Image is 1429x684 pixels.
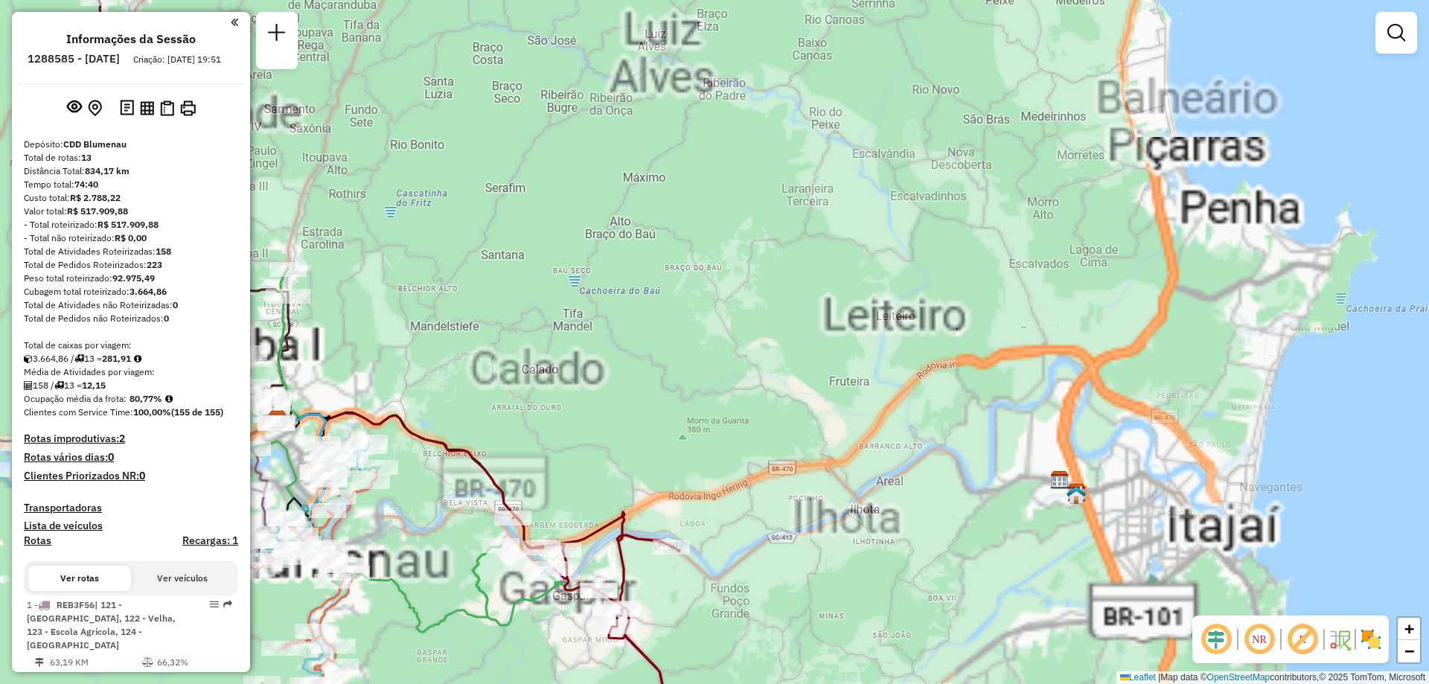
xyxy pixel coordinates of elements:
div: - Total roteirizado: [24,218,238,231]
a: Zoom out [1398,640,1420,662]
td: 63,19 KM [49,655,141,670]
button: Logs desbloquear sessão [117,97,137,120]
strong: 0 [164,313,169,324]
span: | 121 - [GEOGRAPHIC_DATA], 122 - Velha, 123 - Escola Agrícola, 124 - [GEOGRAPHIC_DATA] [27,599,176,651]
i: Total de rotas [54,381,64,390]
div: Criação: [DATE] 19:51 [127,53,227,66]
h4: Transportadoras [24,502,238,514]
strong: CDD Blumenau [63,138,127,150]
td: 66,32% [156,655,231,670]
strong: R$ 517.909,88 [67,205,128,217]
img: Exibir/Ocultar setores [1359,627,1383,651]
a: Exibir filtros [1381,18,1411,48]
strong: 158 [156,246,171,257]
strong: 92.975,49 [112,272,155,284]
div: Peso total roteirizado: [24,272,238,285]
button: Imprimir Rotas [177,98,199,119]
i: Total de Atividades [24,381,33,390]
strong: 0 [139,469,145,482]
h4: Clientes Priorizados NR: [24,470,238,482]
strong: 2 [119,432,125,445]
div: Tempo total: [24,178,238,191]
h4: Informações da Sessão [66,32,196,46]
button: Exibir sessão original [64,96,85,120]
a: Rotas [24,534,51,547]
strong: 74:40 [74,179,98,190]
div: Cubagem total roteirizado: [24,285,238,298]
span: Clientes com Service Time: [24,406,133,418]
button: Ver veículos [131,566,234,591]
em: Média calculada utilizando a maior ocupação (%Peso ou %Cubagem) de cada rota da sessão. Rotas cro... [165,394,173,403]
i: Distância Total [35,658,44,667]
div: Total de Pedidos não Roteirizados: [24,312,238,325]
div: Valor total: [24,205,238,218]
div: Total de Atividades não Roteirizadas: [24,298,238,312]
h4: Recargas: 1 [182,534,238,547]
div: Total de caixas por viagem: [24,339,238,352]
div: Distância Total: [24,164,238,178]
strong: 834,17 km [85,165,130,176]
strong: 0 [173,299,178,310]
span: | [1158,672,1160,683]
i: Meta Caixas/viagem: 216,22 Diferença: 65,69 [134,354,141,363]
strong: 223 [147,259,162,270]
button: Visualizar relatório de Roteirização [137,98,157,118]
img: FAD Blumenau [268,409,287,429]
strong: (155 de 155) [171,406,223,418]
img: CDD Camboriú [1067,483,1087,502]
h4: Lista de veículos [24,520,238,532]
div: Total de Pedidos Roteirizados: [24,258,238,272]
button: Centralizar mapa no depósito ou ponto de apoio [85,97,105,120]
a: OpenStreetMap [1207,672,1270,683]
strong: R$ 2.788,22 [70,192,121,203]
div: Total de Atividades Roteirizadas: [24,245,238,258]
i: Total de rotas [74,354,84,363]
button: Visualizar Romaneio [157,98,177,119]
h4: Rotas vários dias: [24,451,238,464]
button: Ver rotas [28,566,131,591]
span: Ocultar NR [1241,621,1277,657]
strong: 12,15 [82,380,106,391]
a: Leaflet [1120,672,1156,683]
i: % de utilização do peso [142,658,153,667]
strong: 100,00% [133,406,171,418]
div: 158 / 13 = [24,379,238,392]
div: Total de rotas: [24,151,238,164]
span: + [1404,619,1414,638]
img: Fluxo de ruas [1328,627,1352,651]
i: Cubagem total roteirizado [24,354,33,363]
strong: 281,91 [102,353,131,364]
div: Map data © contributors,© 2025 TomTom, Microsoft [1116,671,1429,684]
em: Rota exportada [223,600,232,609]
span: Ocupação média da frota: [24,393,127,404]
strong: R$ 0,00 [115,232,147,243]
a: Clique aqui para minimizar o painel [231,13,238,31]
strong: R$ 517.909,88 [97,219,159,230]
strong: 0 [108,450,114,464]
span: REB3F56 [57,599,95,610]
strong: 80,77% [130,393,162,404]
div: 3.664,86 / 13 = [24,352,238,365]
a: Nova sessão e pesquisa [262,18,292,51]
h6: 1288585 - [DATE] [28,52,120,65]
span: − [1404,642,1414,660]
img: CDD Itajaí [1050,470,1070,490]
span: 1 - [27,599,176,651]
strong: 3.664,86 [130,286,167,297]
span: Exibir rótulo [1285,621,1320,657]
img: CDD Blumenau [268,410,287,429]
img: Balneário Camboriú [1067,485,1086,505]
span: Ocultar deslocamento [1198,621,1234,657]
a: Zoom in [1398,618,1420,640]
div: - Total não roteirizado: [24,231,238,245]
div: Média de Atividades por viagem: [24,365,238,379]
h4: Rotas improdutivas: [24,432,238,445]
div: Depósito: [24,138,238,151]
em: Opções [210,600,219,609]
div: Custo total: [24,191,238,205]
strong: 13 [81,152,92,163]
